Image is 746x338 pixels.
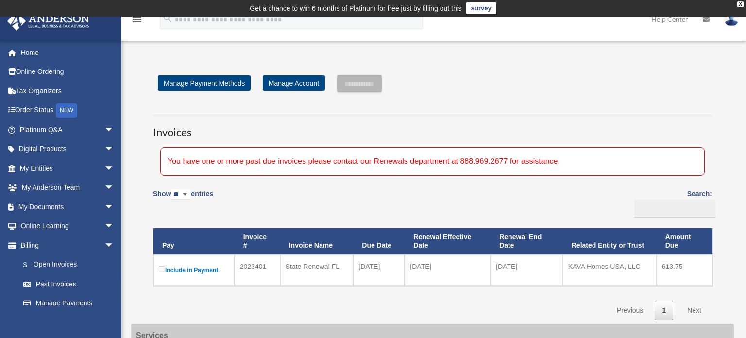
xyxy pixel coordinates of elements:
[56,103,77,118] div: NEW
[610,301,650,320] a: Previous
[29,259,34,271] span: $
[250,2,462,14] div: Get a chance to win 6 months of Platinum for free just by filling out this
[7,62,129,82] a: Online Ordering
[153,228,235,254] th: Pay: activate to sort column descending
[7,235,124,255] a: Billingarrow_drop_down
[286,260,348,273] div: State Renewal FL
[235,228,280,254] th: Invoice #: activate to sort column ascending
[353,254,405,286] td: [DATE]
[131,17,143,25] a: menu
[7,197,129,216] a: My Documentsarrow_drop_down
[655,301,673,320] a: 1
[104,159,124,178] span: arrow_drop_down
[104,120,124,140] span: arrow_drop_down
[491,228,563,254] th: Renewal End Date: activate to sort column ascending
[159,264,229,276] label: Include in Payment
[466,2,496,14] a: survey
[7,140,129,159] a: Digital Productsarrow_drop_down
[104,140,124,160] span: arrow_drop_down
[235,254,280,286] td: 2023401
[14,294,124,313] a: Manage Payments
[657,254,712,286] td: 613.75
[131,14,143,25] i: menu
[405,228,491,254] th: Renewal Effective Date: activate to sort column ascending
[7,159,129,178] a: My Entitiesarrow_drop_down
[153,188,213,210] label: Show entries
[104,197,124,217] span: arrow_drop_down
[7,178,129,197] a: My Anderson Teamarrow_drop_down
[353,228,405,254] th: Due Date: activate to sort column ascending
[7,43,129,62] a: Home
[153,116,712,140] h3: Invoices
[563,228,657,254] th: Related Entity or Trust: activate to sort column ascending
[171,189,191,200] select: Showentries
[7,81,129,101] a: Tax Organizers
[491,254,563,286] td: [DATE]
[680,301,709,320] a: Next
[631,188,712,218] label: Search:
[634,200,715,218] input: Search:
[405,254,491,286] td: [DATE]
[159,266,165,272] input: Include in Payment
[162,13,173,24] i: search
[104,235,124,255] span: arrow_drop_down
[158,75,251,91] a: Manage Payment Methods
[7,120,129,140] a: Platinum Q&Aarrow_drop_down
[104,216,124,236] span: arrow_drop_down
[14,274,124,294] a: Past Invoices
[104,178,124,198] span: arrow_drop_down
[280,228,354,254] th: Invoice Name: activate to sort column ascending
[4,12,92,31] img: Anderson Advisors Platinum Portal
[724,12,739,26] img: User Pic
[657,228,712,254] th: Amount Due: activate to sort column ascending
[7,216,129,236] a: Online Learningarrow_drop_down
[563,254,657,286] td: KAVA Homes USA, LLC
[160,147,705,176] div: You have one or more past due invoices please contact our Renewals department at 888.969.2677 for...
[737,1,744,7] div: close
[7,101,129,121] a: Order StatusNEW
[14,255,119,275] a: $Open Invoices
[263,75,325,91] a: Manage Account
